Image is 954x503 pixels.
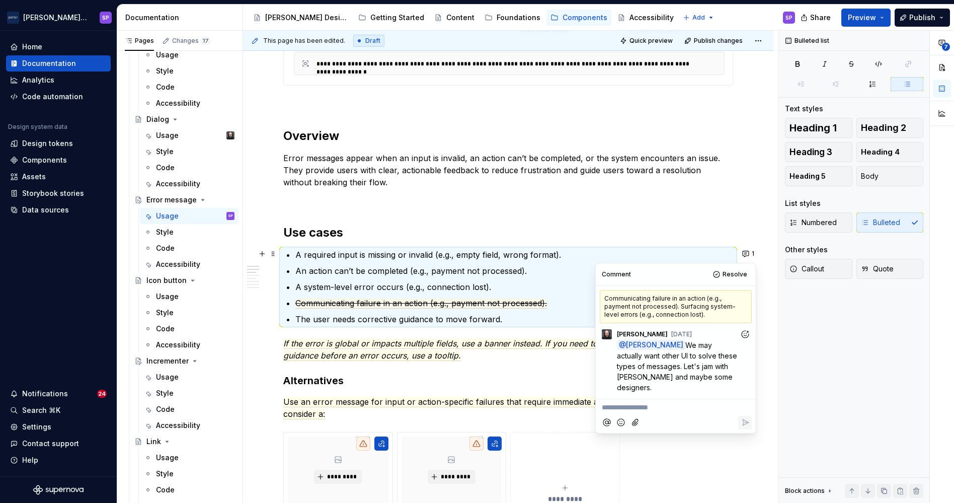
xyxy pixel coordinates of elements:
[481,10,544,26] a: Foundations
[295,265,733,277] p: An action can’t be completed (e.g., payment not processed).
[140,176,238,192] a: Accessibility
[789,171,826,181] span: Heading 5
[600,290,752,323] div: Communicating failure in an action (e.g., payment not processed). Surfacing system-level errors (...
[146,437,161,447] div: Link
[125,13,238,23] div: Documentation
[226,131,234,139] img: Teunis Vorsteveld
[6,152,111,168] a: Components
[140,63,238,79] a: Style
[785,118,852,138] button: Heading 1
[738,416,752,429] button: Reply
[283,128,733,144] h2: Overview
[156,308,174,318] div: Style
[295,281,733,293] p: A system-level error occurs (e.g., connection lost).
[102,14,109,22] div: SP
[692,14,705,22] span: Add
[140,127,238,143] a: UsageTeunis Vorsteveld
[617,34,677,48] button: Quick preview
[546,10,611,26] a: Components
[629,13,674,23] div: Accessibility
[140,289,238,305] a: Usage
[283,397,710,419] span: Use an error message for input or action-specific failures that require immediate attention. If t...
[130,353,238,369] a: Incrementer
[563,13,607,23] div: Components
[140,240,238,256] a: Code
[156,179,200,189] div: Accessibility
[22,138,73,149] div: Design tokens
[22,422,51,432] div: Settings
[841,9,891,27] button: Preview
[613,10,678,26] a: Accessibility
[156,420,200,430] div: Accessibility
[2,7,115,28] button: [PERSON_NAME] AirlinesSP
[789,264,824,274] span: Callout
[283,225,733,241] h2: Use cases
[365,37,380,45] span: Draft
[156,324,175,334] div: Code
[861,171,879,181] span: Body
[97,390,107,398] span: 24
[156,404,175,414] div: Code
[22,188,84,198] div: Storybook stories
[909,13,935,23] span: Publish
[156,98,200,108] div: Accessibility
[856,259,924,279] button: Quote
[6,419,111,435] a: Settings
[694,37,743,45] span: Publish changes
[130,111,238,127] a: Dialog
[156,82,175,92] div: Code
[785,487,825,495] div: Block actions
[22,439,79,449] div: Contact support
[140,401,238,417] a: Code
[497,13,540,23] div: Foundations
[140,143,238,160] a: Style
[22,455,38,465] div: Help
[140,95,238,111] a: Accessibility
[6,452,111,468] button: Help
[6,39,111,55] a: Home
[146,195,197,205] div: Error message
[201,37,210,45] span: 17
[249,8,678,28] div: Page tree
[125,37,154,45] div: Pages
[22,42,42,52] div: Home
[8,123,67,131] div: Design system data
[33,485,84,495] svg: Supernova Logo
[130,192,238,208] a: Error message
[617,341,739,392] span: We may actually want other UI to solve these types of messages. Let's jam with [PERSON_NAME] and ...
[146,275,187,285] div: Icon button
[156,388,174,398] div: Style
[140,79,238,95] a: Code
[848,13,876,23] span: Preview
[140,417,238,434] a: Accessibility
[617,340,685,350] span: @
[856,118,924,138] button: Heading 2
[295,298,547,309] span: Communicating failure in an action (e.g., payment not processed).
[156,147,174,157] div: Style
[156,130,179,140] div: Usage
[7,12,19,24] img: f0306bc8-3074-41fb-b11c-7d2e8671d5eb.png
[602,329,612,339] img: Teunis Vorsteveld
[354,10,428,26] a: Getting Started
[156,243,175,253] div: Code
[861,264,894,274] span: Quote
[140,305,238,321] a: Style
[22,58,76,68] div: Documentation
[6,89,111,105] a: Code automation
[617,330,668,338] span: [PERSON_NAME]
[602,270,631,278] div: Comment
[22,155,67,165] div: Components
[6,135,111,152] a: Design tokens
[130,434,238,450] a: Link
[140,321,238,337] a: Code
[140,208,238,224] a: UsageSP
[22,389,68,399] div: Notifications
[156,469,174,479] div: Style
[785,166,852,186] button: Heading 5
[681,34,747,48] button: Publish changes
[249,10,352,26] a: [PERSON_NAME] Design
[6,185,111,201] a: Storybook stories
[156,163,175,173] div: Code
[626,341,683,349] span: [PERSON_NAME]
